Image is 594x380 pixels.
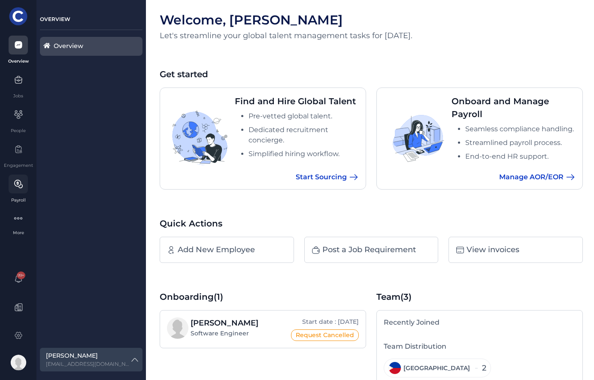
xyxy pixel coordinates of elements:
div: Start date : [DATE] [302,317,359,326]
img: profile [167,317,188,339]
div: Onboarding (1) [160,290,366,303]
a: Start Sourcing [235,172,359,182]
div: Add New Employee [178,244,255,256]
li: Streamlined payroll process. [465,138,576,148]
div: Onboard and Manage Payroll [452,95,576,121]
div: Get started [160,68,583,81]
div: Software Engineer [191,329,258,338]
div: Find and Hire Global Talent [235,95,359,108]
div: Post a Job Requirement [322,244,416,256]
li: Dedicated recruitment concierge. [249,125,359,145]
div: Payroll [11,197,26,203]
img: ph.png [388,362,401,374]
div: More [3,229,33,236]
p: Let's streamline your global talent management tasks for [DATE]. [160,31,583,40]
span: Manage AOR/EOR [499,172,564,182]
div: Quick Actions [160,217,583,230]
div: View invoices [467,244,519,256]
label: [PERSON_NAME] [46,351,130,360]
label: sallison@digitaled.com [46,360,130,368]
div: Jobs [13,93,23,99]
div: [PERSON_NAME] [191,317,258,329]
a: Manage AOR/EOR [452,172,576,182]
div: Request Cancelled [291,329,359,341]
li: Pre-vetted global talent. [249,111,359,121]
span: OVERVIEW [40,16,70,22]
div: Welcome , [PERSON_NAME] [160,14,583,26]
div: Engagement [4,162,33,169]
li: Seamless compliance handling. [465,124,576,134]
div: Overview [54,42,117,51]
span: 99+ [17,271,25,279]
li: End-to-end HR support. [465,151,576,162]
span: Start Sourcing [296,172,347,182]
li: Simplified hiring workflow. [249,149,359,159]
div: 2 [475,362,486,374]
div: People [11,127,26,134]
div: Team (3) [376,290,583,303]
div: Recently Joined [384,317,439,328]
div: Team Distribution [384,341,576,352]
div: [GEOGRAPHIC_DATA] [403,364,470,373]
div: Overview [8,58,29,64]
